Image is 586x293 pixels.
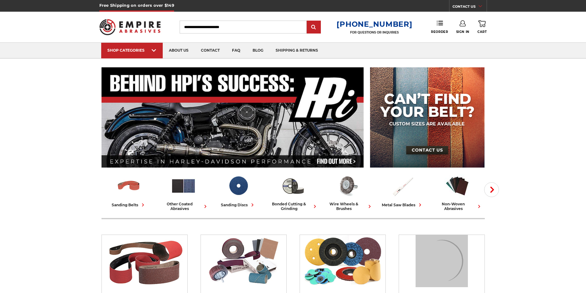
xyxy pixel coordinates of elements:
[323,202,373,211] div: wire wheels & brushes
[378,173,428,208] a: metal saw blades
[337,30,412,34] p: FOR QUESTIONS OR INQUIRIES
[171,173,196,199] img: Other Coated Abrasives
[246,43,269,58] a: blog
[433,173,482,211] a: non-woven abrasives
[102,67,364,168] img: Banner for an interview featuring Horsepower Inc who makes Harley performance upgrades featured o...
[335,173,361,199] img: Wire Wheels & Brushes
[159,173,209,211] a: other coated abrasives
[280,173,306,199] img: Bonded Cutting & Grinding
[163,43,195,58] a: about us
[303,235,382,287] img: Sanding Discs
[452,3,487,12] a: CONTACT US
[269,43,324,58] a: shipping & returns
[416,235,468,287] img: Bonded Cutting & Grinding
[337,20,412,29] a: [PHONE_NUMBER]
[104,173,154,208] a: sanding belts
[99,15,161,39] img: Empire Abrasives
[456,30,469,34] span: Sign In
[444,173,470,199] img: Non-woven Abrasives
[477,30,487,34] span: Cart
[477,20,487,34] a: Cart
[431,20,448,34] a: Reorder
[105,235,184,287] img: Sanding Belts
[204,235,283,287] img: Other Coated Abrasives
[268,202,318,211] div: bonded cutting & grinding
[433,202,482,211] div: non-woven abrasives
[107,48,157,53] div: SHOP CATEGORIES
[221,202,256,208] div: sanding discs
[195,43,226,58] a: contact
[382,202,423,208] div: metal saw blades
[370,67,484,168] img: promo banner for custom belts.
[484,182,499,197] button: Next
[112,202,146,208] div: sanding belts
[268,173,318,211] a: bonded cutting & grinding
[225,173,251,199] img: Sanding Discs
[390,173,415,199] img: Metal Saw Blades
[159,202,209,211] div: other coated abrasives
[308,21,320,34] input: Submit
[226,43,246,58] a: faq
[431,30,448,34] span: Reorder
[116,173,142,199] img: Sanding Belts
[323,173,373,211] a: wire wheels & brushes
[213,173,263,208] a: sanding discs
